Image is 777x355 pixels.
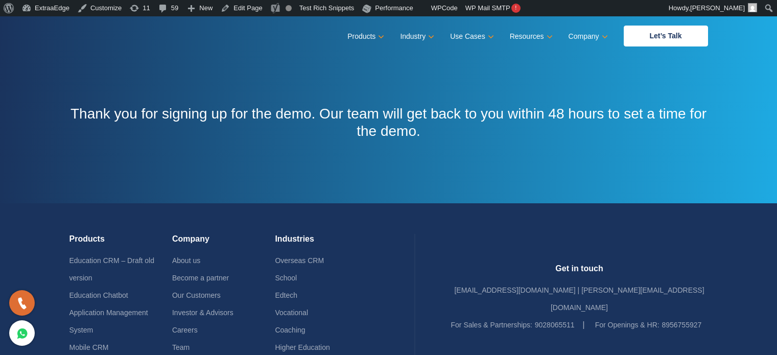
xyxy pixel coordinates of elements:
span: [PERSON_NAME] [690,4,745,12]
a: Mobile CRM [69,343,109,351]
a: Application Management System [69,309,148,334]
a: Products [347,29,382,44]
a: Team [172,343,190,351]
label: For Sales & Partnerships: [451,316,533,334]
a: [EMAIL_ADDRESS][DOMAIN_NAME] | [PERSON_NAME][EMAIL_ADDRESS][DOMAIN_NAME] [454,286,704,312]
a: Industry [400,29,432,44]
a: 9028065511 [535,321,575,329]
a: Investor & Advisors [172,309,233,317]
h4: Get in touch [451,264,708,281]
a: Overseas CRM [275,256,324,265]
h3: Thank you for signing up for the demo. Our team will get back to you within 48 hours to set a tim... [69,105,708,139]
a: Company [569,29,606,44]
a: Vocational [275,309,308,317]
a: Let’s Talk [624,26,708,46]
a: Become a partner [172,274,229,282]
a: Resources [510,29,551,44]
a: School [275,274,297,282]
a: Education Chatbot [69,291,128,299]
a: Careers [172,326,198,334]
a: About us [172,256,200,265]
label: For Openings & HR: [595,316,660,334]
a: Our Customers [172,291,221,299]
a: Coaching [275,326,305,334]
h4: Industries [275,234,378,252]
a: Use Cases [450,29,491,44]
h4: Products [69,234,172,252]
a: 8956755927 [662,321,701,329]
a: Education CRM – Draft old version [69,256,155,282]
h4: Company [172,234,275,252]
a: Edtech [275,291,297,299]
a: Higher Education [275,343,329,351]
span: ! [511,4,521,13]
